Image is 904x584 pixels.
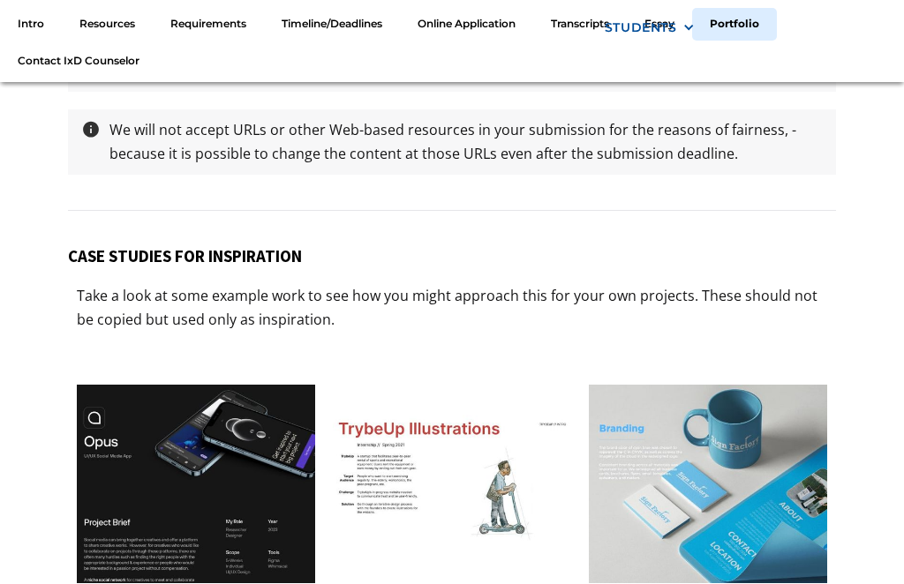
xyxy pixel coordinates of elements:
p: Take a look at some example work to see how you might approach this for your own projects. These ... [68,284,836,332]
a: Essay [627,8,692,41]
a: Timeline/Deadlines [264,8,400,41]
a: Online Application [400,8,533,41]
div: STUDENTS [605,20,677,35]
a: Transcripts [533,8,627,41]
a: Resources [62,8,153,41]
a: Requirements [153,8,264,41]
p: We will not accept URLs or other Web-based resources in your submission for the reasons of fairne... [101,118,832,166]
div: STUDENTS [605,20,695,35]
a: Portfolio [692,8,777,41]
h5: CASE STUDIES FOR INSPIRATION [68,246,836,266]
